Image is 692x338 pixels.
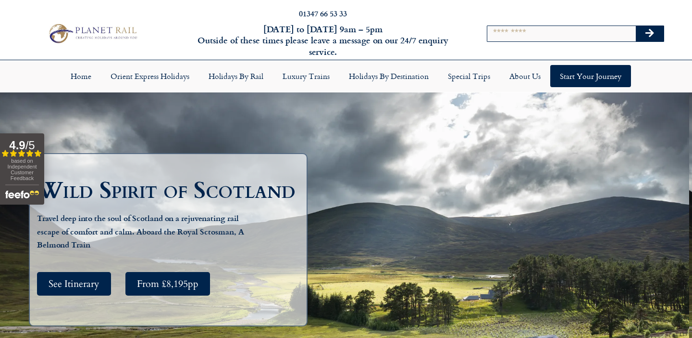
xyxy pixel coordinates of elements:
a: Start your Journey [550,65,631,87]
a: Home [61,65,101,87]
a: From £8,195pp [125,272,210,296]
span: From £8,195pp [137,278,198,290]
h6: [DATE] to [DATE] 9am – 5pm Outside of these times please leave a message on our 24/7 enquiry serv... [187,24,459,57]
a: Orient Express Holidays [101,65,199,87]
a: See Itinerary [37,272,111,296]
a: Holidays by Rail [199,65,273,87]
h1: Wild Spirit of Scotland [37,179,304,202]
a: Special Trips [438,65,500,87]
a: Holidays by Destination [339,65,438,87]
span: See Itinerary [49,278,99,290]
a: Luxury Trains [273,65,339,87]
nav: Menu [5,65,687,87]
a: About Us [500,65,550,87]
img: Planet Rail Train Holidays Logo [45,22,140,45]
strong: Travel deep into the soul of Scotland on a rejuvenating rail escape of comfort and calm. Aboard t... [37,212,244,250]
a: 01347 66 53 33 [299,8,347,19]
button: Search [636,26,664,41]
